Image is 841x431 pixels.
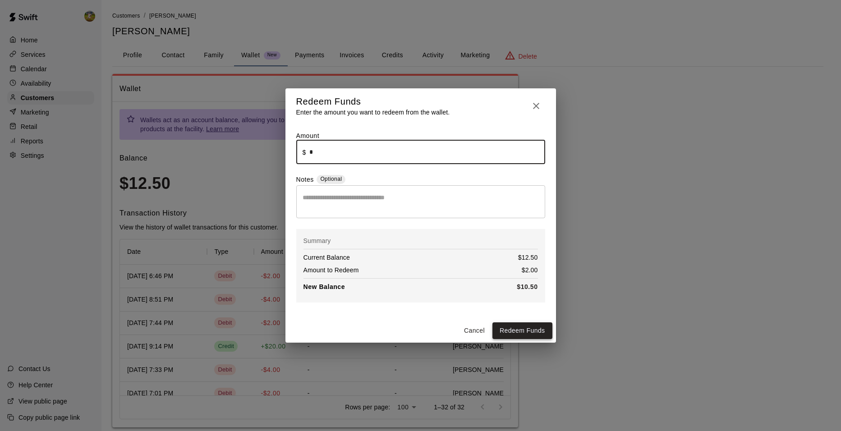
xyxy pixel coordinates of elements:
label: Amount [296,132,320,139]
button: Cancel [460,322,489,339]
p: Current Balance [303,253,350,262]
h5: Redeem Funds [296,96,450,108]
p: $2.00 [522,266,538,275]
p: $ [303,148,306,157]
p: $12.50 [518,253,538,262]
p: Summary [303,236,538,245]
p: Amount to Redeem [303,266,359,275]
button: Redeem Funds [492,322,552,339]
p: New Balance [303,282,345,292]
span: Optional [320,176,342,182]
p: $10.50 [517,282,538,292]
p: Enter the amount you want to redeem from the wallet. [296,108,450,117]
label: Notes [296,175,314,185]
